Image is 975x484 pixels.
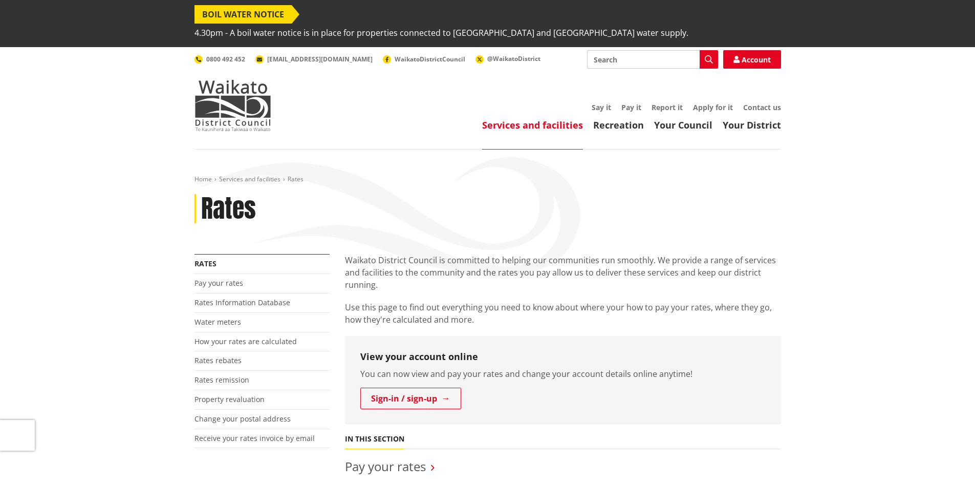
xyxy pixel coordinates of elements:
a: Services and facilities [482,119,583,131]
span: @WaikatoDistrict [487,54,540,63]
p: You can now view and pay your rates and change your account details online anytime! [360,368,766,380]
a: Home [194,175,212,183]
a: Receive your rates invoice by email [194,433,315,443]
a: How your rates are calculated [194,336,297,346]
span: WaikatoDistrictCouncil [395,55,465,64]
span: 0800 492 452 [206,55,245,64]
a: Say it [592,102,611,112]
nav: breadcrumb [194,175,781,184]
a: Pay your rates [194,278,243,288]
a: Rates Information Database [194,298,290,307]
a: [EMAIL_ADDRESS][DOMAIN_NAME] [255,55,373,64]
a: Property revaluation [194,394,265,404]
a: Your Council [654,119,712,131]
h3: View your account online [360,351,766,363]
a: Change your postal address [194,414,291,424]
a: Apply for it [693,102,733,112]
a: Report it [652,102,683,112]
a: Recreation [593,119,644,131]
p: Waikato District Council is committed to helping our communities run smoothly. We provide a range... [345,254,781,291]
a: Pay your rates [345,458,426,475]
a: Rates rebates [194,355,242,365]
h5: In this section [345,435,404,444]
span: BOIL WATER NOTICE [194,5,292,24]
a: Sign-in / sign-up [360,388,461,409]
h1: Rates [201,194,256,224]
span: 4.30pm - A boil water notice is in place for properties connected to [GEOGRAPHIC_DATA] and [GEOGR... [194,24,688,42]
input: Search input [587,50,718,69]
a: Account [723,50,781,69]
img: Waikato District Council - Te Kaunihera aa Takiwaa o Waikato [194,80,271,131]
a: Rates remission [194,375,249,385]
a: Rates [194,259,216,268]
a: @WaikatoDistrict [475,54,540,63]
a: Services and facilities [219,175,280,183]
a: 0800 492 452 [194,55,245,64]
a: WaikatoDistrictCouncil [383,55,465,64]
a: Pay it [621,102,641,112]
a: Contact us [743,102,781,112]
a: Water meters [194,317,241,327]
a: Your District [723,119,781,131]
p: Use this page to find out everything you need to know about where your how to pay your rates, whe... [345,301,781,326]
span: Rates [288,175,304,183]
span: [EMAIL_ADDRESS][DOMAIN_NAME] [267,55,373,64]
